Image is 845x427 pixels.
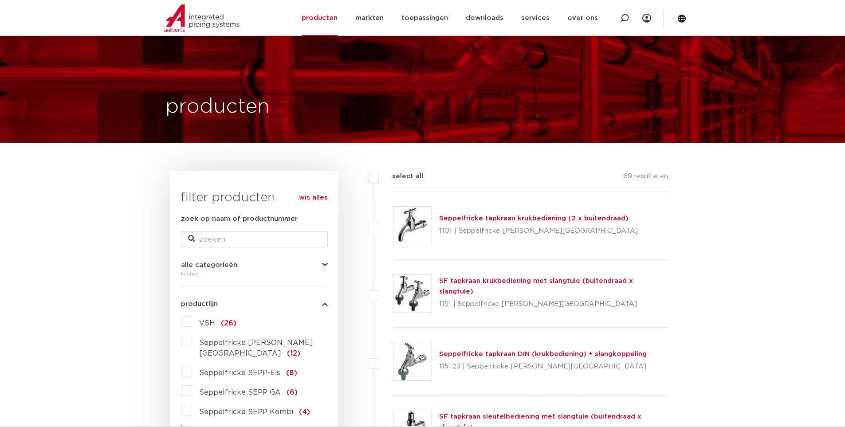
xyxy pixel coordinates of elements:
[199,408,293,415] span: Seppelfricke SEPP Kombi
[181,262,328,268] button: alle categorieën
[299,192,328,203] a: wis alles
[287,350,300,357] span: (12)
[287,389,298,396] span: (6)
[439,360,647,374] p: 1151.23 | Seppelfricke [PERSON_NAME][GEOGRAPHIC_DATA]
[439,278,633,295] a: SF tapkraan krukbediening met slangtule (buitendraad x slangtule)
[623,171,668,185] p: 69 resultaten
[221,320,236,327] span: (26)
[439,351,647,357] a: Seppelfricke tapkraan DIN (krukbediening) + slangkoppeling
[286,369,297,376] span: (8)
[379,171,423,182] label: select all
[393,207,432,245] img: Thumbnail for Seppelfricke tapkraan krukbediening (2 x buitendraad)
[199,369,280,376] span: Seppelfricke SEPP-Eis
[439,215,629,222] a: Seppelfricke tapkraan krukbediening (2 x buitendraad)
[199,339,313,357] span: Seppelfricke [PERSON_NAME][GEOGRAPHIC_DATA]
[181,189,328,207] h3: filter producten
[439,297,668,311] p: 1151 | Seppelfricke [PERSON_NAME][GEOGRAPHIC_DATA]
[165,93,270,121] h1: producten
[181,214,298,224] label: zoek op naam of productnummer
[181,268,328,279] div: kranen
[181,301,328,307] button: productlijn
[439,224,638,238] p: 1101 | Seppelfricke [PERSON_NAME][GEOGRAPHIC_DATA]
[181,231,328,247] input: zoeken
[199,320,215,327] span: VSH
[181,301,218,307] span: productlijn
[299,408,310,415] span: (4)
[181,262,237,268] span: alle categorieën
[199,389,281,396] span: Seppelfricke SEPP GA
[393,342,432,380] img: Thumbnail for Seppelfricke tapkraan DIN (krukbediening) + slangkoppeling
[393,274,432,313] img: Thumbnail for SF tapkraan krukbediening met slangtule (buitendraad x slangtule)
